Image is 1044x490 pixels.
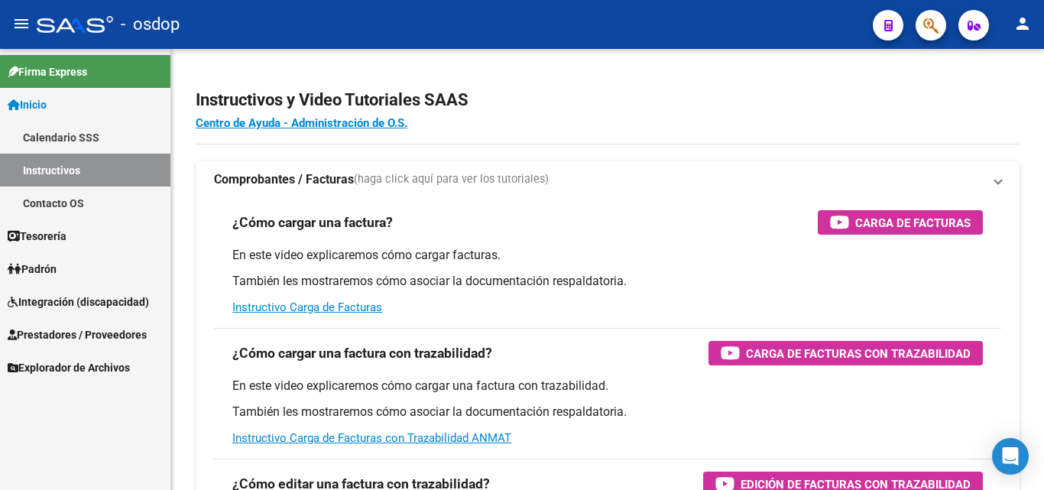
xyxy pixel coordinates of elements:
[8,63,87,80] span: Firma Express
[8,261,57,277] span: Padrón
[196,86,1020,115] h2: Instructivos y Video Tutoriales SAAS
[196,161,1020,198] mat-expansion-panel-header: Comprobantes / Facturas(haga click aquí para ver los tutoriales)
[196,116,407,130] a: Centro de Ayuda - Administración de O.S.
[818,210,983,235] button: Carga de Facturas
[232,404,983,420] p: También les mostraremos cómo asociar la documentación respaldatoria.
[8,96,47,113] span: Inicio
[746,344,971,363] span: Carga de Facturas con Trazabilidad
[232,212,393,233] h3: ¿Cómo cargar una factura?
[232,273,983,290] p: También les mostraremos cómo asociar la documentación respaldatoria.
[232,431,511,445] a: Instructivo Carga de Facturas con Trazabilidad ANMAT
[8,359,130,376] span: Explorador de Archivos
[354,171,549,188] span: (haga click aquí para ver los tutoriales)
[992,438,1029,475] div: Open Intercom Messenger
[214,171,354,188] strong: Comprobantes / Facturas
[121,8,180,41] span: - osdop
[8,294,149,310] span: Integración (discapacidad)
[1013,15,1032,33] mat-icon: person
[232,247,983,264] p: En este video explicaremos cómo cargar facturas.
[232,342,492,364] h3: ¿Cómo cargar una factura con trazabilidad?
[8,326,147,343] span: Prestadores / Proveedores
[232,378,983,394] p: En este video explicaremos cómo cargar una factura con trazabilidad.
[8,228,66,245] span: Tesorería
[232,300,382,314] a: Instructivo Carga de Facturas
[855,213,971,232] span: Carga de Facturas
[708,341,983,365] button: Carga de Facturas con Trazabilidad
[12,15,31,33] mat-icon: menu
